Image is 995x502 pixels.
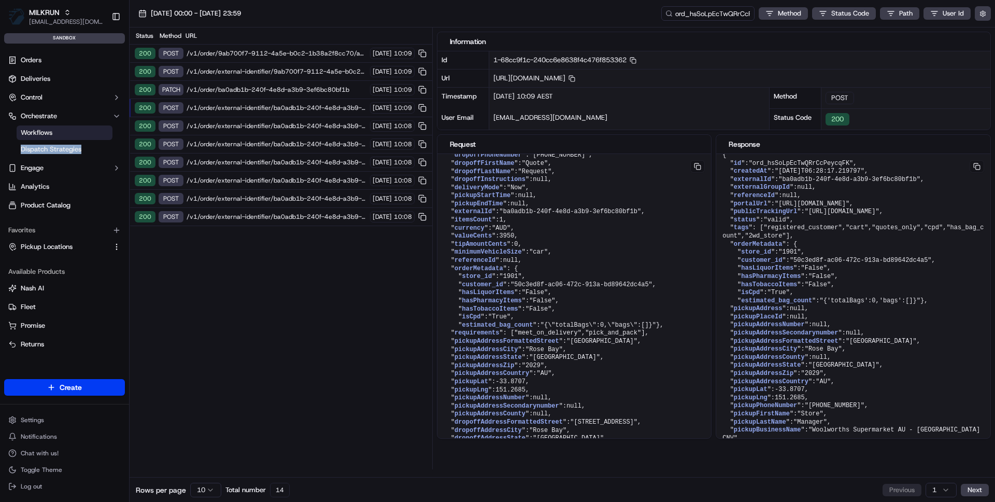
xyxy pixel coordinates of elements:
[394,49,412,58] span: 10:09
[734,419,786,426] span: pickupLastName
[437,69,489,87] div: Url
[158,32,182,40] div: Method
[454,265,503,272] span: orderMetadata
[21,128,52,137] span: Workflows
[135,66,155,77] div: 200
[187,49,367,58] span: /v1/order/9ab700f7-9112-4a5e-b0c2-1b38a2f8cc70/autodispatch
[734,354,805,361] span: pickupAddressCounty
[462,305,518,313] span: hasTobaccoItems
[373,194,392,203] span: [DATE]
[812,321,827,328] span: null
[394,213,412,221] span: 10:08
[492,225,510,232] span: "AUD"
[88,233,96,241] div: 💻
[135,157,155,168] div: 200
[507,184,525,191] span: "Now"
[462,297,522,304] span: hasPharmacyItems
[454,184,499,191] span: deliveryMode
[514,329,581,337] span: "meet_on_delivery"
[741,289,760,296] span: isCpd
[518,192,533,199] span: null
[4,463,125,477] button: Toggle Theme
[734,168,767,175] span: createdAt
[22,99,40,118] img: 2790269178180_0ac78f153ef27d6c0503_72.jpg
[826,92,854,104] div: POST
[27,67,187,78] input: Got a question? Start typing here...
[454,386,488,394] span: pickupLng
[533,410,548,417] span: null
[734,208,797,215] span: publicTrackingUrl
[734,394,767,401] span: pickupLng
[525,305,551,313] span: "False"
[872,224,920,231] span: "quotes_only"
[763,224,842,231] span: "registered_customer"
[462,273,492,280] span: store_id
[722,426,984,442] span: "Woolworths Supermarket AU - [GEOGRAPHIC_DATA] CNV"
[4,33,125,44] div: sandbox
[10,99,29,118] img: 1736555255976-a54dd68f-1ca7-489b-9aae-adbdc363a1c4
[29,7,60,18] button: MILKRUN
[500,208,642,215] span: "ba0adb1b-240f-4e8d-a3b9-3ef6bc80bf1b"
[4,413,125,427] button: Settings
[4,479,125,494] button: Log out
[775,200,849,207] span: "[URL][DOMAIN_NAME]"
[29,18,103,26] button: [EMAIL_ADDRESS][DOMAIN_NAME]
[454,394,525,401] span: pickupAddressNumber
[394,86,412,94] span: 10:09
[454,346,518,353] span: pickupAddressCity
[135,102,155,114] div: 200
[454,362,514,369] span: pickupAddressZip
[394,140,412,148] span: 10:08
[159,157,183,168] div: POST
[493,113,607,122] span: [EMAIL_ADDRESS][DOMAIN_NAME]
[21,201,70,210] span: Product Catalog
[924,224,943,231] span: "cpd"
[745,232,786,240] span: "2wd_store"
[21,182,49,191] span: Analytics
[21,161,29,170] img: 1736555255976-a54dd68f-1ca7-489b-9aae-adbdc363a1c4
[812,7,876,20] button: Status Code
[161,133,189,145] button: See all
[880,7,919,20] button: Path
[21,93,42,102] span: Control
[500,216,503,224] span: 1
[522,160,548,167] span: "Quote"
[103,257,125,265] span: Pylon
[661,6,755,21] input: Type to search
[734,313,783,320] span: pickupPlaceId
[533,176,548,183] span: null
[797,410,823,417] span: "Store"
[4,4,107,29] button: MILKRUNMILKRUN[EMAIL_ADDRESS][DOMAIN_NAME]
[159,48,183,59] div: POST
[21,74,50,83] span: Deliveries
[749,160,854,167] span: "ord_hsSoLpEcTwQRrCcPeycqFK"
[454,232,492,240] span: valueCents
[4,71,125,87] a: Deliveries
[770,87,821,108] div: Method
[134,32,154,40] div: Status
[734,192,775,199] span: referenceId
[734,378,808,385] span: pickupAddressCountry
[394,67,412,76] span: 10:09
[566,338,637,345] span: "[GEOGRAPHIC_DATA]"
[21,482,42,491] span: Log out
[4,263,125,280] div: Available Products
[4,178,125,195] a: Analytics
[775,168,864,175] span: "[DATE]T06:28:17.219797"
[454,200,503,207] span: pickupEndTime
[923,7,971,20] button: User Id
[8,302,121,312] a: Fleet
[899,9,913,18] span: Path
[394,104,412,112] span: 10:09
[462,281,503,288] span: customer_id
[373,104,392,112] span: [DATE]
[21,449,59,457] span: Chat with us!
[846,338,917,345] span: "[GEOGRAPHIC_DATA]"
[4,197,125,214] a: Product Catalog
[454,176,525,183] span: dropoffInstructions
[500,273,522,280] span: "1901"
[21,340,44,349] span: Returns
[135,175,155,186] div: 200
